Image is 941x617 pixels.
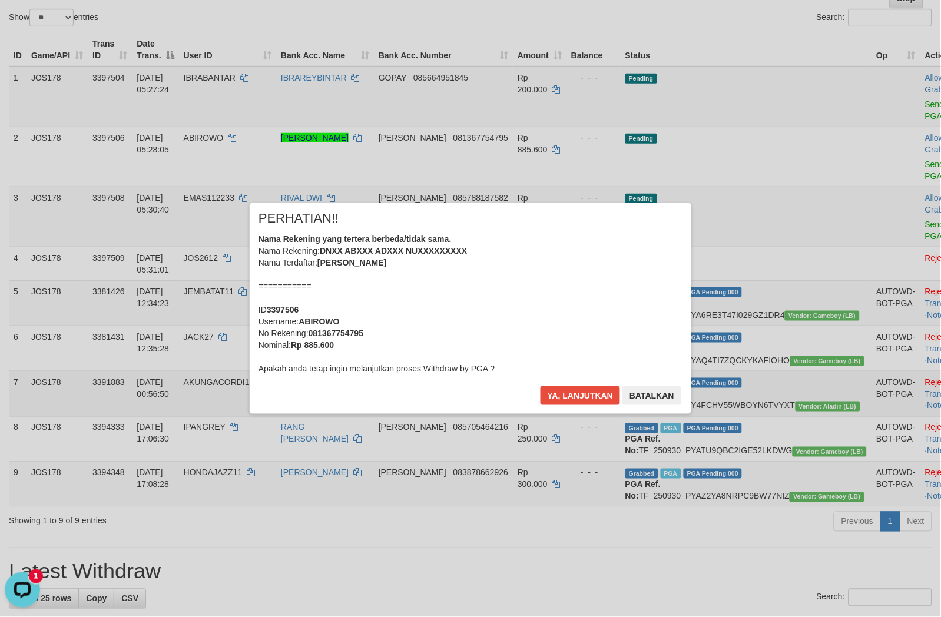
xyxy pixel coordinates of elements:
[541,386,621,405] button: Ya, lanjutkan
[309,329,363,338] b: 081367754795
[259,233,682,374] div: Nama Rekening: Nama Terdaftar: =========== ID Username: No Rekening: Nominal: Apakah anda tetap i...
[320,246,467,256] b: DNXX ABXXX ADXXX NUXXXXXXXXX
[259,234,452,244] b: Nama Rekening yang tertera berbeda/tidak sama.
[299,317,339,326] b: ABIROWO
[29,2,43,16] div: New messages notification
[5,5,40,40] button: Open LiveChat chat widget
[291,340,334,350] b: Rp 885.600
[622,386,681,405] button: Batalkan
[259,213,339,224] span: PERHATIAN!!
[317,258,386,267] b: [PERSON_NAME]
[267,305,299,314] b: 3397506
